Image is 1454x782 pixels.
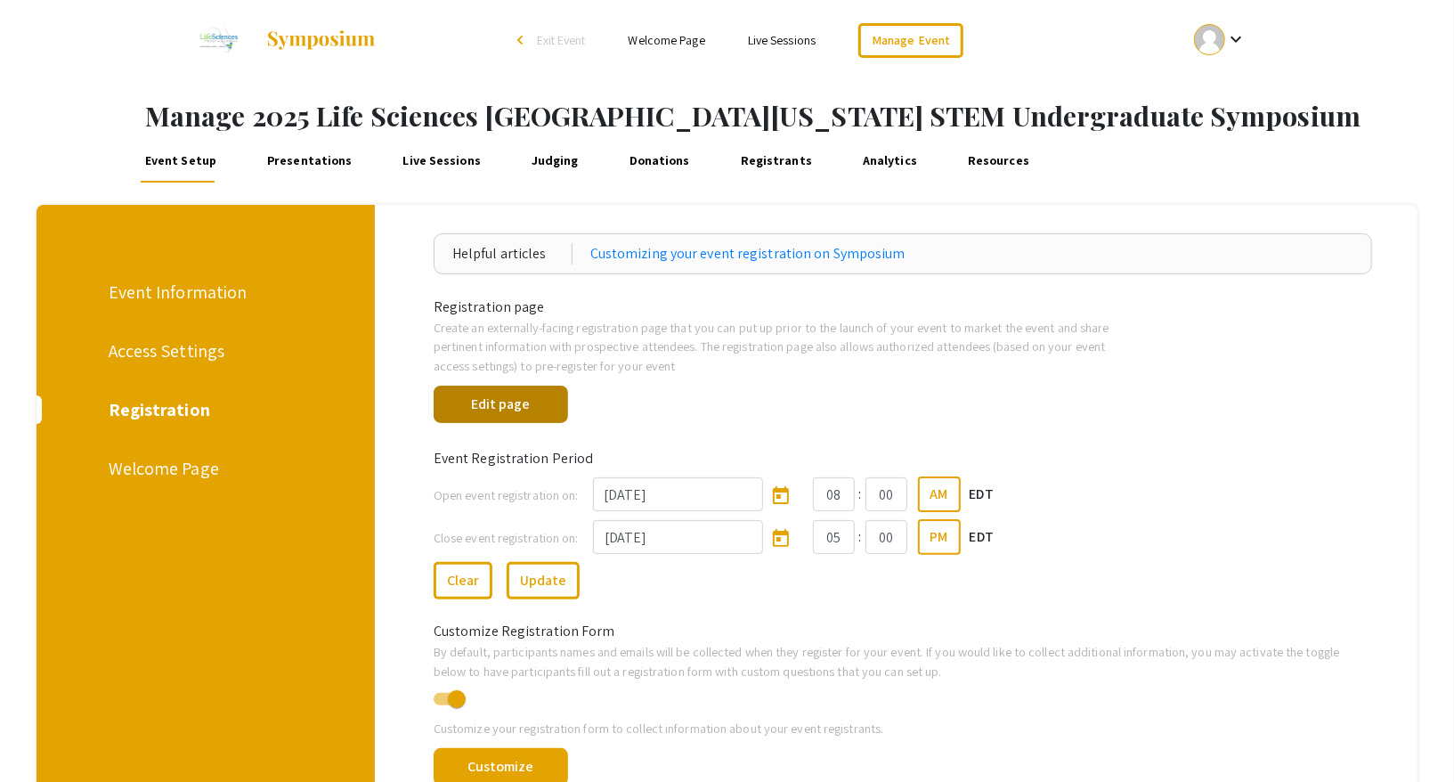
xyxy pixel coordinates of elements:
[434,318,1131,376] p: Create an externally-facing registration page that you can put up prior to the launch of your eve...
[813,520,855,554] input: Hours
[970,526,994,548] p: EDT
[189,18,248,62] img: 2025 Life Sciences South Florida STEM Undergraduate Symposium
[748,32,816,48] a: Live Sessions
[264,140,355,183] a: Presentations
[813,477,855,511] input: Hours
[590,243,906,265] a: Customizing your event registration on Symposium
[858,23,963,58] a: Manage Event
[109,279,299,305] div: Event Information
[537,32,586,48] span: Exit Event
[434,719,1373,738] p: Customize your registration form to collect information about your event registrants.
[855,526,865,548] div: :
[434,642,1373,680] p: By default, participants names and emails will be collected when they register for your event. If...
[629,32,705,48] a: Welcome Page
[626,140,694,183] a: Donations
[763,477,799,512] button: Open calendar
[859,140,921,183] a: Analytics
[189,18,378,62] a: 2025 Life Sciences South Florida STEM Undergraduate Symposium
[517,35,528,45] div: arrow_back_ios
[1225,29,1247,50] mat-icon: Expand account dropdown
[420,297,1386,318] div: Registration page
[109,455,299,482] div: Welcome Page
[528,140,582,183] a: Judging
[145,100,1454,132] h1: Manage 2025 Life Sciences [GEOGRAPHIC_DATA][US_STATE] STEM Undergraduate Symposium
[420,448,1386,469] div: Event Registration Period
[13,702,76,769] iframe: Chat
[434,528,579,548] label: Close event registration on:
[918,477,961,512] button: AM
[855,484,865,505] div: :
[109,396,299,423] div: Registration
[109,338,299,364] div: Access Settings
[737,140,816,183] a: Registrants
[434,562,492,599] button: Clear
[1175,20,1265,60] button: Expand account dropdown
[420,621,1386,642] div: Customize Registration Form
[434,485,579,505] label: Open event registration on:
[434,386,568,423] button: Edit page
[399,140,483,183] a: Live Sessions
[970,484,994,505] p: EDT
[452,243,573,265] div: Helpful articles
[865,520,907,554] input: Minutes
[865,477,907,511] input: Minutes
[964,140,1033,183] a: Resources
[265,29,377,51] img: Symposium by ForagerOne
[142,140,220,183] a: Event Setup
[918,519,961,555] button: PM
[507,562,580,599] button: Update
[763,519,799,555] button: Open calendar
